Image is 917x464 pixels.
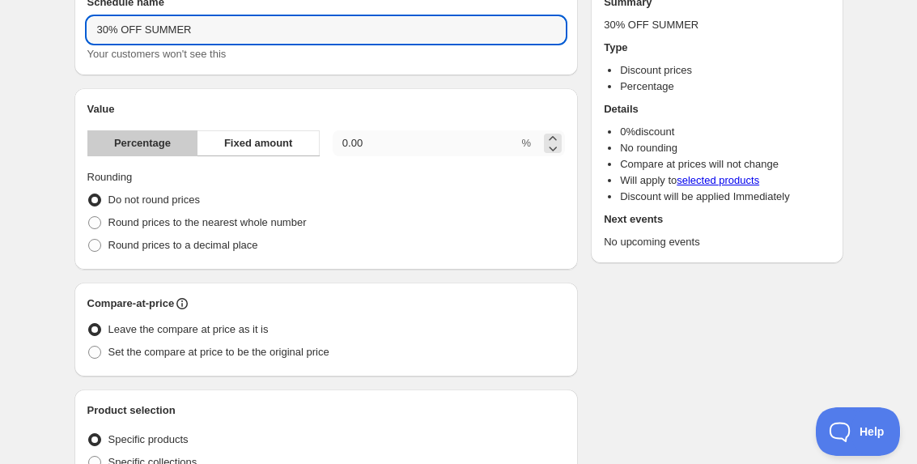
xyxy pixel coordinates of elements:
span: Specific products [108,433,189,445]
h2: Type [604,40,830,56]
li: Percentage [620,79,830,95]
span: % [522,137,532,149]
li: No rounding [620,140,830,156]
h2: Compare-at-price [87,296,175,312]
h2: Value [87,101,566,117]
h2: Next events [604,211,830,228]
li: Will apply to [620,172,830,189]
a: selected products [677,174,759,186]
p: No upcoming events [604,234,830,250]
span: Rounding [87,171,133,183]
span: Percentage [114,135,171,151]
h2: Details [604,101,830,117]
span: Set the compare at price to be the original price [108,346,329,358]
button: Fixed amount [197,130,319,156]
span: Your customers won't see this [87,48,227,60]
li: Discount will be applied Immediately [620,189,830,205]
span: Round prices to the nearest whole number [108,216,307,228]
li: Discount prices [620,62,830,79]
p: 30% OFF SUMMER [604,17,830,33]
span: Fixed amount [224,135,293,151]
li: Compare at prices will not change [620,156,830,172]
span: Leave the compare at price as it is [108,323,269,335]
span: Do not round prices [108,194,200,206]
button: Percentage [87,130,198,156]
iframe: Toggle Customer Support [816,407,901,456]
li: 0 % discount [620,124,830,140]
h2: Product selection [87,402,566,419]
span: Round prices to a decimal place [108,239,258,251]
